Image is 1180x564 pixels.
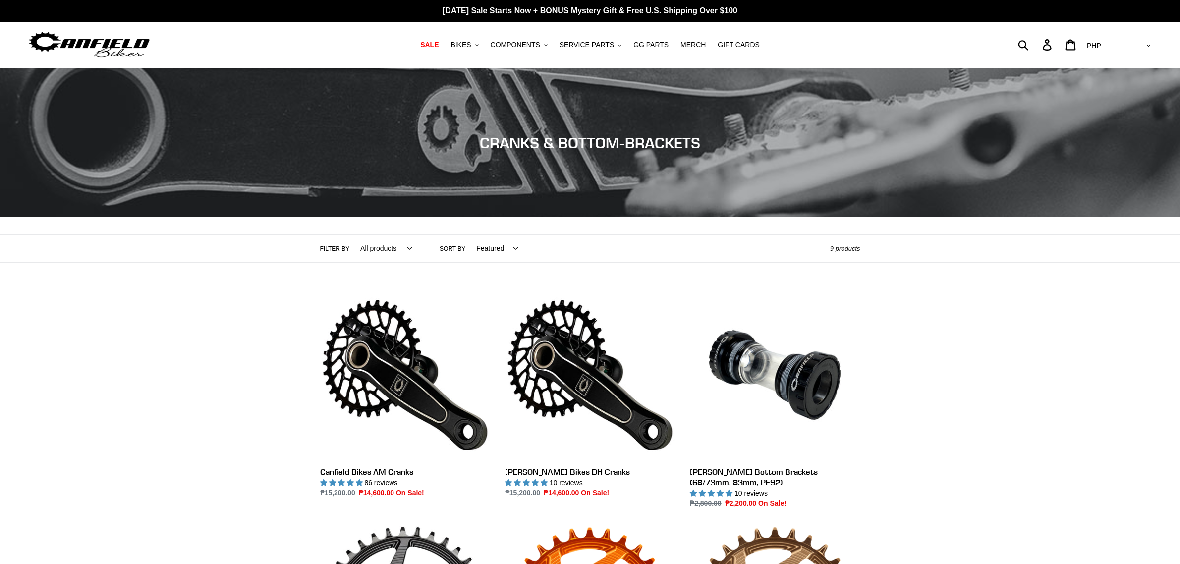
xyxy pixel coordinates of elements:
span: SALE [420,41,439,49]
a: MERCH [675,38,711,52]
span: MERCH [680,41,706,49]
span: CRANKS & BOTTOM-BRACKETS [480,134,700,152]
label: Filter by [320,244,350,253]
span: BIKES [450,41,471,49]
button: SERVICE PARTS [555,38,626,52]
button: BIKES [446,38,483,52]
span: GG PARTS [633,41,669,49]
img: Canfield Bikes [27,29,151,60]
button: COMPONENTS [486,38,553,52]
span: 9 products [830,245,860,252]
span: SERVICE PARTS [560,41,614,49]
span: GIFT CARDS [718,41,760,49]
input: Search [1023,34,1049,56]
a: SALE [415,38,444,52]
label: Sort by [440,244,465,253]
a: GG PARTS [628,38,674,52]
span: COMPONENTS [491,41,540,49]
a: GIFT CARDS [713,38,765,52]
